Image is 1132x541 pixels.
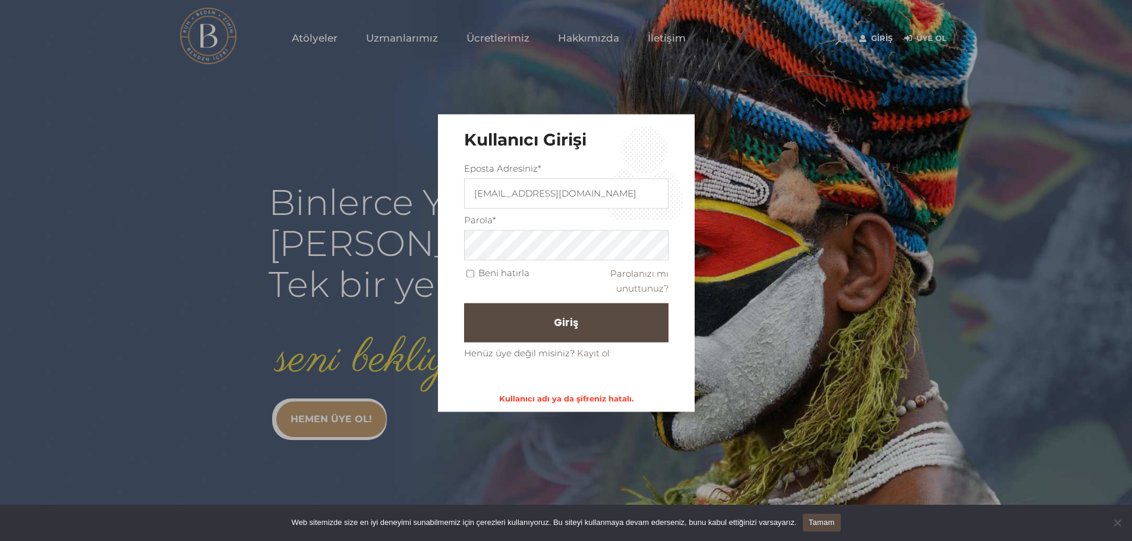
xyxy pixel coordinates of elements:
[577,348,610,359] a: Kayıt ol
[464,162,541,176] label: Eposta Adresiniz*
[464,303,669,343] button: Giriş
[464,131,669,151] h3: Kullanıcı Girişi
[610,268,669,294] a: Parolanızı mı unuttunuz?
[464,213,496,228] label: Parola*
[464,179,669,209] input: Üç veya daha fazla karakter
[291,517,796,529] span: Web sitemizde size en iyi deneyimi sunabilmemiz için çerezleri kullanıyoruz. Bu siteyi kullanmaya...
[478,266,529,281] label: Beni hatırla
[464,392,669,406] p: Kullanıcı adı ya da şifreniz hatalı.
[803,514,841,531] a: Tamam
[1092,501,1120,529] iframe: Intercom live chat
[554,313,578,333] span: Giriş
[464,348,575,359] span: Henüz üye değil misiniz?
